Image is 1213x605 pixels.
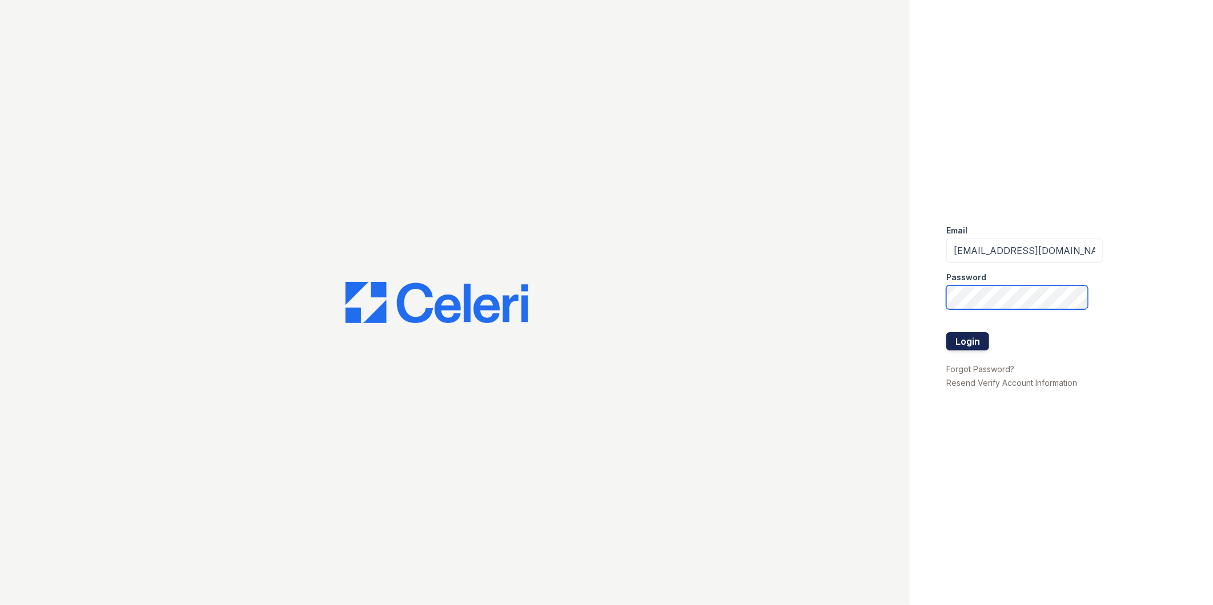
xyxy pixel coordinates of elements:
[946,378,1077,388] a: Resend Verify Account Information
[946,364,1014,374] a: Forgot Password?
[946,332,989,350] button: Login
[946,272,986,283] label: Password
[946,225,967,236] label: Email
[346,282,528,323] img: CE_Logo_Blue-a8612792a0a2168367f1c8372b55b34899dd931a85d93a1a3d3e32e68fde9ad4.png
